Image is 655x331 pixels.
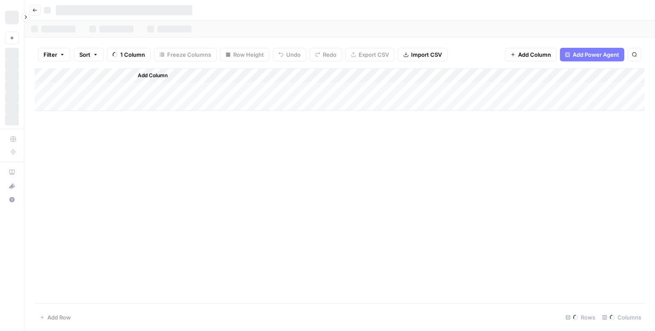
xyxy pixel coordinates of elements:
span: Undo [286,50,301,59]
button: Help + Support [5,193,19,206]
span: Freeze Columns [167,50,211,59]
button: Import CSV [398,48,447,61]
span: Import CSV [411,50,442,59]
div: Rows [562,311,599,324]
div: Columns [599,311,645,324]
span: Redo [323,50,336,59]
button: Redo [310,48,342,61]
button: What's new? [5,179,19,193]
button: Filter [38,48,70,61]
button: Add Power Agent [560,48,624,61]
button: Export CSV [345,48,394,61]
button: Undo [273,48,306,61]
div: What's new? [6,180,18,192]
button: Add Column [127,70,171,81]
button: 1 Column [107,48,151,61]
span: Export CSV [359,50,389,59]
button: Add Column [505,48,556,61]
span: Add Row [47,313,71,322]
span: Add Column [138,72,168,79]
span: 1 Column [120,50,145,59]
a: AirOps Academy [5,165,19,179]
button: Row Height [220,48,270,61]
span: Add Power Agent [573,50,619,59]
button: Freeze Columns [154,48,217,61]
button: Sort [74,48,104,61]
span: Sort [79,50,90,59]
span: Row Height [233,50,264,59]
button: Add Row [35,311,76,324]
span: Filter [43,50,57,59]
span: Add Column [518,50,551,59]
